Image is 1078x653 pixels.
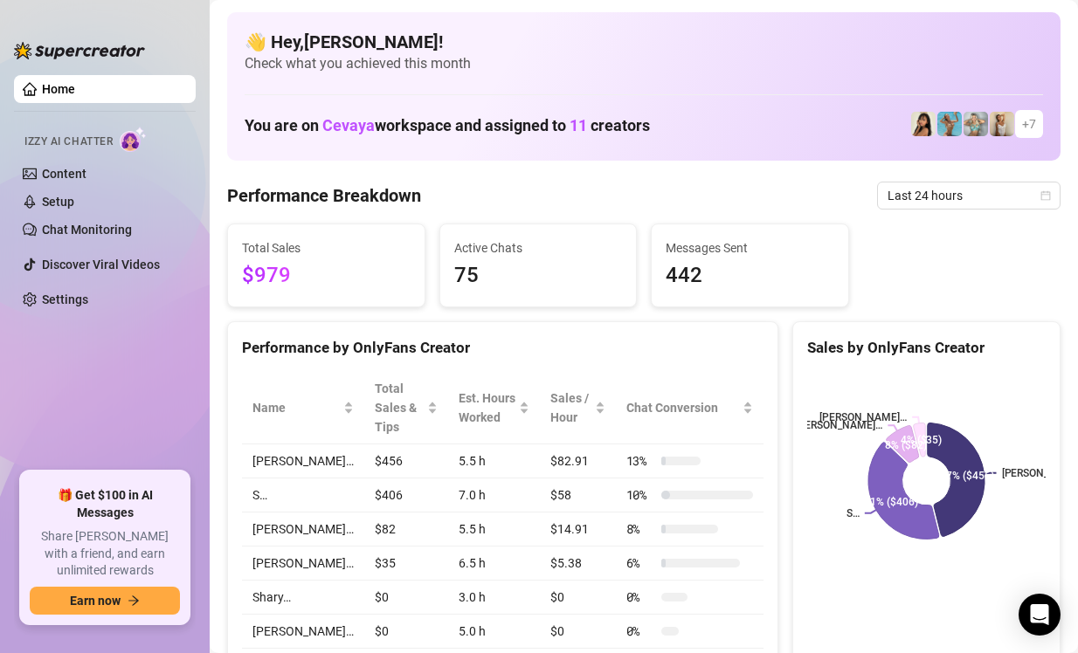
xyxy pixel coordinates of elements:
td: $35 [364,546,448,581]
h4: Performance Breakdown [227,183,421,208]
img: logo-BBDzfeDw.svg [14,42,145,59]
span: Earn now [70,594,121,608]
span: 🎁 Get $100 in AI Messages [30,487,180,521]
span: Last 24 hours [888,182,1050,209]
text: [PERSON_NAME]… [795,420,882,432]
span: Izzy AI Chatter [24,134,113,150]
span: 10 % [626,485,654,505]
h4: 👋 Hey, [PERSON_NAME] ! [245,30,1043,54]
td: 3.0 h [448,581,540,615]
td: 7.0 h [448,478,540,512]
td: [PERSON_NAME]… [242,615,364,649]
text: [PERSON_NAME]… [819,411,907,423]
span: $979 [242,259,411,292]
td: $14.91 [540,512,616,546]
span: calendar [1040,190,1051,201]
span: 75 [454,259,623,292]
span: 11 [570,116,587,134]
text: S… [847,507,860,519]
span: Check what you achieved this month [245,54,1043,73]
span: 13 % [626,451,654,471]
a: Setup [42,195,74,209]
td: [PERSON_NAME]… [242,546,364,581]
span: Total Sales & Tips [375,379,424,436]
td: Shary… [242,581,364,615]
td: $0 [364,581,448,615]
span: 0 % [626,588,654,607]
td: $82 [364,512,448,546]
td: S… [242,478,364,512]
th: Sales / Hour [540,372,616,444]
img: Tokyo [911,112,936,136]
td: 5.5 h [448,444,540,478]
span: Cevaya [322,116,375,134]
td: $82.91 [540,444,616,478]
div: Open Intercom Messenger [1019,594,1061,636]
div: Sales by OnlyFans Creator [807,336,1046,360]
button: Earn nowarrow-right [30,587,180,615]
span: Sales / Hour [550,388,591,427]
img: Megan [990,112,1014,136]
td: [PERSON_NAME]… [242,512,364,546]
th: Chat Conversion [616,372,764,444]
span: 8 % [626,519,654,539]
td: $406 [364,478,448,512]
img: AI Chatter [120,127,147,152]
a: Chat Monitoring [42,223,132,237]
a: Settings [42,292,88,306]
td: $58 [540,478,616,512]
a: Home [42,82,75,96]
a: Content [42,167,86,181]
span: + 7 [1022,114,1036,134]
div: Est. Hours Worked [459,388,515,427]
span: Active Chats [454,238,623,258]
span: Total Sales [242,238,411,258]
span: 6 % [626,553,654,573]
th: Name [242,372,364,444]
td: 5.0 h [448,615,540,649]
span: Messages Sent [666,238,834,258]
div: Performance by OnlyFans Creator [242,336,764,360]
span: Chat Conversion [626,398,739,417]
span: 442 [666,259,834,292]
td: 5.5 h [448,512,540,546]
span: Share [PERSON_NAME] with a friend, and earn unlimited rewards [30,528,180,580]
span: Name [252,398,340,417]
td: $5.38 [540,546,616,581]
span: 0 % [626,622,654,641]
td: $456 [364,444,448,478]
td: [PERSON_NAME]… [242,444,364,478]
td: $0 [364,615,448,649]
a: Discover Viral Videos [42,258,160,272]
td: $0 [540,615,616,649]
td: $0 [540,581,616,615]
h1: You are on workspace and assigned to creators [245,116,650,135]
th: Total Sales & Tips [364,372,448,444]
span: arrow-right [128,595,140,607]
img: Dominis [937,112,962,136]
img: Olivia [964,112,988,136]
td: 6.5 h [448,546,540,581]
